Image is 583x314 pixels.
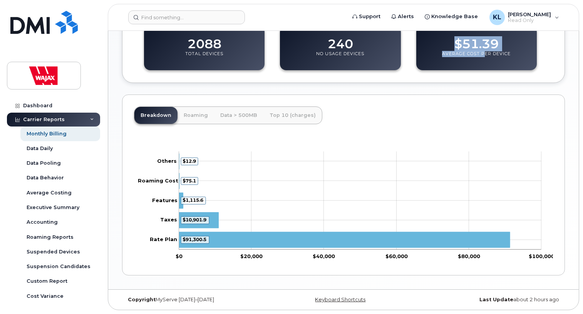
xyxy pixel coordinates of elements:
a: Top 10 (charges) [263,107,322,124]
tspan: $1,115.6 [183,197,203,203]
tspan: $0 [176,253,183,259]
tspan: $12.9 [183,158,196,164]
a: Data > 500MB [214,107,263,124]
span: Support [359,13,380,20]
tspan: Others [157,158,177,164]
a: Breakdown [134,107,178,124]
a: Keyboard Shortcuts [315,297,365,302]
div: MyServe [DATE]–[DATE] [122,297,270,303]
tspan: $100,000 [529,253,555,259]
a: Support [347,9,386,24]
g: Chart [138,151,555,259]
tspan: Rate Plan [150,236,177,242]
tspan: Roaming Cost [138,177,178,183]
span: Knowledge Base [431,13,478,20]
tspan: $60,000 [385,253,408,259]
tspan: $10,901.9 [183,217,206,223]
p: Total Devices [185,51,223,65]
span: KL [493,13,501,22]
a: Alerts [386,9,419,24]
tspan: Taxes [160,216,177,223]
a: Knowledge Base [419,9,483,24]
input: Find something... [128,10,245,24]
p: Average Cost Per Device [442,51,511,65]
tspan: $75.1 [183,177,196,183]
span: [PERSON_NAME] [508,11,551,17]
tspan: $20,000 [240,253,263,259]
tspan: Features [152,197,178,203]
span: Read Only [508,17,551,24]
dd: 2088 [188,29,221,51]
tspan: $80,000 [458,253,480,259]
strong: Last Update [479,297,513,302]
div: Kyungmin Lee [484,10,565,25]
strong: Copyright [128,297,156,302]
g: Series [179,154,510,248]
tspan: $91,300.5 [183,236,206,242]
a: Roaming [178,107,214,124]
dd: $51.39 [454,29,499,51]
span: Alerts [398,13,414,20]
tspan: $40,000 [313,253,335,259]
dd: 240 [328,29,353,51]
div: about 2 hours ago [417,297,565,303]
p: No Usage Devices [316,51,364,65]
